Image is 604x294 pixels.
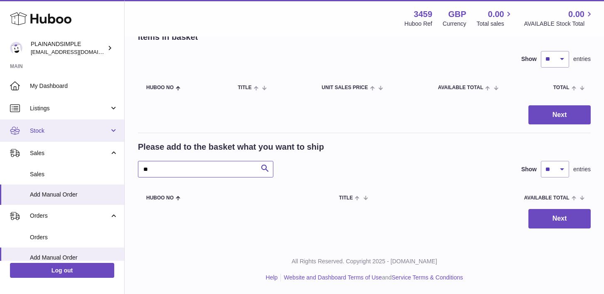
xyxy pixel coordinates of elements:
[448,9,466,20] strong: GBP
[30,233,118,241] span: Orders
[573,165,591,173] span: entries
[524,195,570,201] span: AVAILABLE Total
[30,254,118,262] span: Add Manual Order
[528,209,591,228] button: Next
[443,20,467,28] div: Currency
[266,274,278,281] a: Help
[322,85,368,90] span: Unit Sales Price
[521,165,537,173] label: Show
[568,9,584,20] span: 0.00
[30,170,118,178] span: Sales
[476,9,513,28] a: 0.00 Total sales
[528,105,591,125] button: Next
[30,127,109,135] span: Stock
[281,274,463,282] li: and
[30,82,118,90] span: My Dashboard
[521,55,537,63] label: Show
[30,212,109,220] span: Orders
[30,191,118,199] span: Add Manual Order
[414,9,432,20] strong: 3459
[30,104,109,112] span: Listings
[31,40,106,56] div: PLAINANDSIMPLE
[392,274,463,281] a: Service Terms & Conditions
[524,20,594,28] span: AVAILABLE Stock Total
[31,49,122,55] span: [EMAIL_ADDRESS][DOMAIN_NAME]
[131,258,597,265] p: All Rights Reserved. Copyright 2025 - [DOMAIN_NAME]
[146,85,174,90] span: Huboo no
[405,20,432,28] div: Huboo Ref
[30,149,109,157] span: Sales
[573,55,591,63] span: entries
[339,195,353,201] span: Title
[284,274,382,281] a: Website and Dashboard Terms of Use
[146,195,174,201] span: Huboo no
[10,263,114,278] a: Log out
[138,32,198,43] h2: Items in basket
[438,85,483,90] span: AVAILABLE Total
[488,9,504,20] span: 0.00
[553,85,570,90] span: Total
[476,20,513,28] span: Total sales
[10,42,22,54] img: duco@plainandsimple.com
[238,85,251,90] span: Title
[524,9,594,28] a: 0.00 AVAILABLE Stock Total
[138,141,324,153] h2: Please add to the basket what you want to ship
